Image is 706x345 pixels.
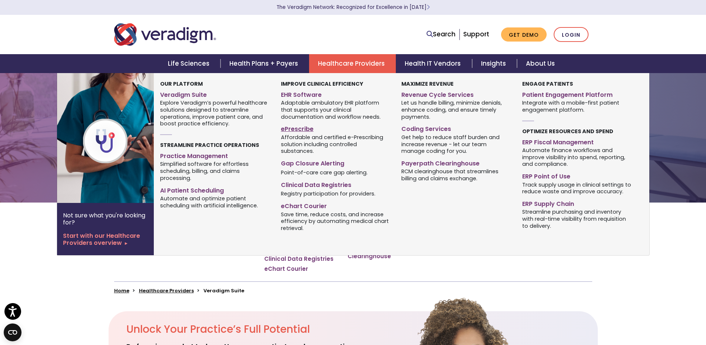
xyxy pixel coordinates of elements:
a: Search [427,29,455,39]
strong: Improve Clinical Efficiency [281,80,363,88]
span: Adaptable ambulatory EHR platform that supports your clinical documentation and workflow needs. [281,99,390,121]
span: Point-of-care care gap alerting. [281,168,368,176]
a: ePrescribe [281,122,390,133]
a: Veradigm Suite [160,88,269,99]
span: Affordable and certified e-Prescribing solution including controlled substances. [281,133,390,155]
strong: Our Platform [160,80,203,88]
a: Payerpath Clearinghouse [401,157,511,168]
a: Support [463,30,489,39]
a: Life Sciences [159,54,221,73]
span: Get help to reduce staff burden and increase revenue - let our team manage coding for you. [401,133,511,155]
iframe: Drift Chat Widget [564,292,697,336]
img: Veradigm logo [114,22,216,47]
strong: Maximize Revenue [401,80,454,88]
a: Home [114,287,129,294]
a: ERP Supply Chain [522,197,632,208]
span: Let us handle billing, minimize denials, enhance coding, and ensure timely payments. [401,99,511,121]
a: Login [554,27,589,42]
a: EHR Software [281,88,390,99]
a: Gap Closure Alerting [281,157,390,168]
a: ERP Fiscal Management [522,136,632,147]
img: Healthcare Provider [57,73,176,203]
a: Practice Management [160,149,269,160]
a: Coding Services [401,122,511,133]
a: Patient Engagement Platform [522,88,632,99]
a: About Us [517,54,564,73]
a: Get Demo [501,27,547,42]
span: Integrate with a mobile-first patient engagement platform. [522,99,632,114]
a: Payerpath Clearinghouse [348,246,412,260]
a: Insights [472,54,517,73]
span: Explore Veradigm’s powerful healthcare solutions designed to streamline operations, improve patie... [160,99,269,127]
a: Health Plans + Payers [221,54,309,73]
button: Open CMP widget [4,323,21,341]
a: eChart Courier [264,265,308,273]
span: Registry participation for providers. [281,190,375,197]
span: Save time, reduce costs, and increase efficiency by automating medical chart retrieval. [281,210,390,232]
a: The Veradigm Network: Recognized for Excellence in [DATE]Learn More [276,4,430,11]
a: Health IT Vendors [396,54,472,73]
span: Simplified software for effortless scheduling, billing, and claims processing. [160,160,269,182]
p: Not sure what you're looking for? [63,212,148,226]
span: Automate finance workflows and improve visibility into spend, reporting, and compliance. [522,146,632,168]
span: Track supply usage in clinical settings to reduce waste and improve accuracy. [522,181,632,195]
a: ERP Point of Use [522,170,632,181]
h2: Unlock Your Practice’s Full Potential [126,323,394,336]
strong: Streamline Practice Operations [160,141,259,149]
a: Healthcare Providers [309,54,396,73]
strong: Optimize Resources and Spend [522,128,613,135]
a: Start with our Healthcare Providers overview [63,232,148,246]
a: Revenue Cycle Services [401,88,511,99]
span: Learn More [427,4,430,11]
a: AI Patient Scheduling [160,184,269,195]
a: eChart Courier [281,200,390,210]
strong: Engage Patients [522,80,573,88]
span: Automate and optimize patient scheduling with artificial intelligence. [160,194,269,209]
a: Clinical Data Registries [264,255,334,263]
span: Streamline purchasing and inventory with real-time visibility from requisition to delivery. [522,208,632,230]
span: RCM clearinghouse that streamlines billing and claims exchange. [401,168,511,182]
a: Clinical Data Registries [281,178,390,189]
a: Healthcare Providers [139,287,194,294]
